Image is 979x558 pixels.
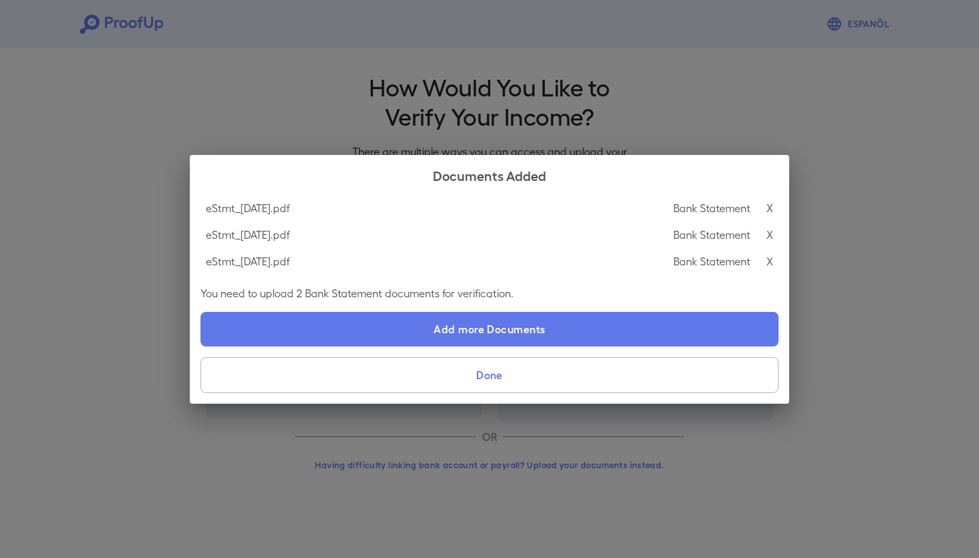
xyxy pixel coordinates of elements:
[767,227,773,243] p: X
[767,253,773,269] p: X
[200,285,779,301] p: You need to upload 2 Bank Statement documents for verification.
[673,200,751,216] p: Bank Statement
[206,200,290,216] p: eStmt_[DATE].pdf
[206,253,290,269] p: eStmt_[DATE].pdf
[200,357,779,393] button: Done
[767,200,773,216] p: X
[190,155,789,195] h2: Documents Added
[206,227,290,243] p: eStmt_[DATE].pdf
[200,312,779,347] label: Add more Documents
[673,253,751,269] p: Bank Statement
[673,227,751,243] p: Bank Statement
